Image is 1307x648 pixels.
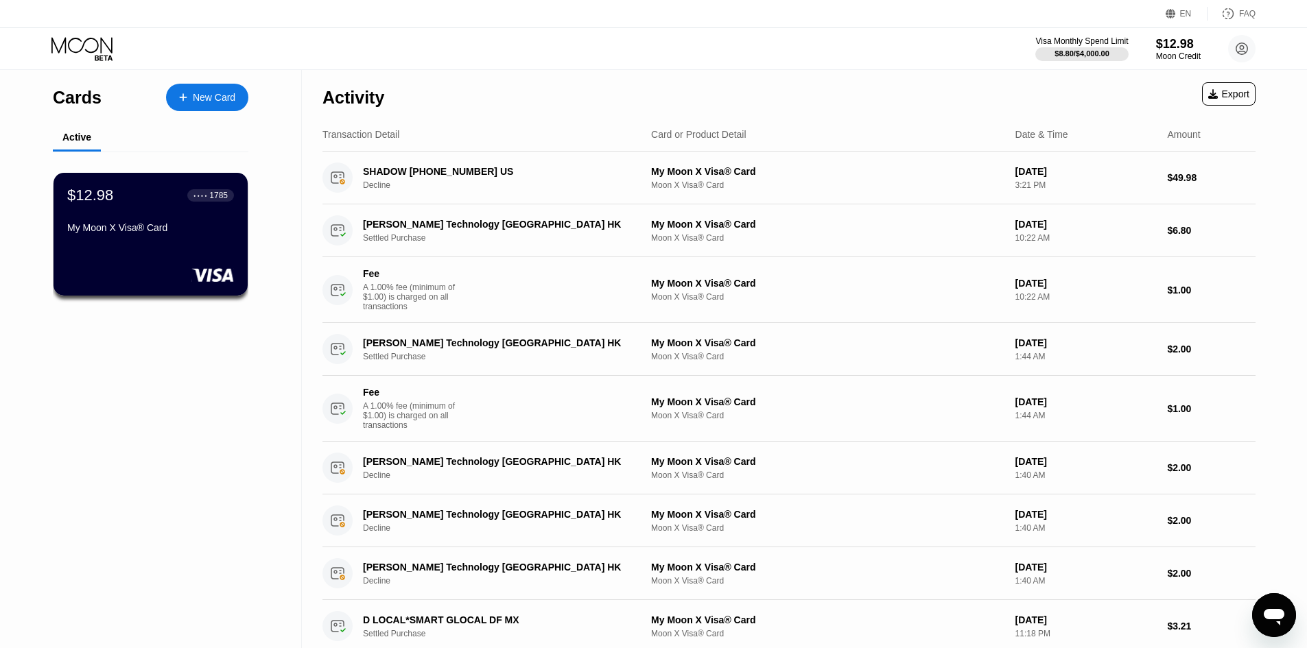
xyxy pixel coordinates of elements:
div: Moon X Visa® Card [651,576,1004,586]
div: [DATE] [1015,614,1157,625]
div: 10:22 AM [1015,292,1157,302]
div: [PERSON_NAME] Technology [GEOGRAPHIC_DATA] HKDeclineMy Moon X Visa® CardMoon X Visa® Card[DATE]1:... [322,547,1256,600]
div: $8.80 / $4,000.00 [1055,49,1109,58]
div: My Moon X Visa® Card [67,222,234,233]
div: $1.00 [1167,403,1256,414]
div: 1785 [209,191,228,200]
div: [PERSON_NAME] Technology [GEOGRAPHIC_DATA] HKDeclineMy Moon X Visa® CardMoon X Visa® Card[DATE]1:... [322,494,1256,547]
div: Amount [1167,129,1200,140]
div: $12.98 [1156,37,1201,51]
div: FeeA 1.00% fee (minimum of $1.00) is charged on all transactionsMy Moon X Visa® CardMoon X Visa® ... [322,376,1256,442]
div: Visa Monthly Spend Limit [1035,36,1128,46]
div: 1:40 AM [1015,470,1157,480]
div: Decline [363,470,649,480]
div: Settled Purchase [363,352,649,361]
div: [PERSON_NAME] Technology [GEOGRAPHIC_DATA] HKDeclineMy Moon X Visa® CardMoon X Visa® Card[DATE]1:... [322,442,1256,494]
div: Fee [363,387,459,398]
div: $2.00 [1167,515,1256,526]
div: Transaction Detail [322,129,399,140]
div: Card or Product Detail [651,129,746,140]
div: [PERSON_NAME] Technology [GEOGRAPHIC_DATA] HKSettled PurchaseMy Moon X Visa® CardMoon X Visa® Car... [322,323,1256,376]
div: [DATE] [1015,278,1157,289]
div: My Moon X Visa® Card [651,614,1004,625]
div: ● ● ● ● [193,193,207,197]
div: $12.98Moon Credit [1156,37,1201,61]
div: Moon X Visa® Card [651,411,1004,420]
div: $2.00 [1167,568,1256,579]
div: Settled Purchase [363,233,649,243]
div: 1:40 AM [1015,576,1157,586]
div: $2.00 [1167,462,1256,473]
div: [DATE] [1015,219,1157,230]
div: Moon X Visa® Card [651,470,1004,480]
div: Fee [363,268,459,279]
div: [DATE] [1015,562,1157,573]
div: $6.80 [1167,225,1256,236]
div: My Moon X Visa® Card [651,562,1004,573]
div: SHADOW [PHONE_NUMBER] USDeclineMy Moon X Visa® CardMoon X Visa® Card[DATE]3:21 PM$49.98 [322,152,1256,204]
div: [DATE] [1015,509,1157,520]
div: Decline [363,180,649,190]
div: [PERSON_NAME] Technology [GEOGRAPHIC_DATA] HK [363,509,629,520]
div: Decline [363,523,649,533]
div: $12.98 [67,187,113,204]
div: FeeA 1.00% fee (minimum of $1.00) is charged on all transactionsMy Moon X Visa® CardMoon X Visa® ... [322,257,1256,323]
div: Date & Time [1015,129,1068,140]
div: My Moon X Visa® Card [651,509,1004,520]
div: $49.98 [1167,172,1256,183]
div: [DATE] [1015,456,1157,467]
div: [DATE] [1015,166,1157,177]
div: $12.98● ● ● ●1785My Moon X Visa® Card [54,173,248,296]
div: 10:22 AM [1015,233,1157,243]
div: $1.00 [1167,285,1256,296]
div: Moon X Visa® Card [651,523,1004,533]
div: Active [62,132,91,143]
div: My Moon X Visa® Card [651,396,1004,407]
div: Visa Monthly Spend Limit$8.80/$4,000.00 [1035,36,1128,61]
div: My Moon X Visa® Card [651,278,1004,289]
div: Export [1208,88,1249,99]
div: My Moon X Visa® Card [651,456,1004,467]
div: 1:44 AM [1015,352,1157,361]
div: Moon X Visa® Card [651,292,1004,302]
div: 3:21 PM [1015,180,1157,190]
div: Settled Purchase [363,629,649,638]
div: [DATE] [1015,337,1157,348]
div: A 1.00% fee (minimum of $1.00) is charged on all transactions [363,283,466,311]
div: Decline [363,576,649,586]
div: [PERSON_NAME] Technology [GEOGRAPHIC_DATA] HK [363,337,629,348]
div: Cards [53,88,102,108]
div: New Card [166,84,248,111]
div: $3.21 [1167,621,1256,632]
div: 11:18 PM [1015,629,1157,638]
div: FAQ [1239,9,1256,19]
div: 1:44 AM [1015,411,1157,420]
div: New Card [193,92,235,104]
div: My Moon X Visa® Card [651,166,1004,177]
div: Moon X Visa® Card [651,233,1004,243]
div: 1:40 AM [1015,523,1157,533]
div: D LOCAL*SMART GLOCAL DF MX [363,614,629,625]
div: Export [1202,82,1256,106]
div: Activity [322,88,384,108]
div: My Moon X Visa® Card [651,219,1004,230]
iframe: Button to launch messaging window [1252,593,1296,637]
div: A 1.00% fee (minimum of $1.00) is charged on all transactions [363,401,466,430]
div: EN [1180,9,1192,19]
div: SHADOW [PHONE_NUMBER] US [363,166,629,177]
div: [DATE] [1015,396,1157,407]
div: Moon Credit [1156,51,1201,61]
div: Moon X Visa® Card [651,352,1004,361]
div: [PERSON_NAME] Technology [GEOGRAPHIC_DATA] HK [363,219,629,230]
div: My Moon X Visa® Card [651,337,1004,348]
div: [PERSON_NAME] Technology [GEOGRAPHIC_DATA] HK [363,456,629,467]
div: [PERSON_NAME] Technology [GEOGRAPHIC_DATA] HKSettled PurchaseMy Moon X Visa® CardMoon X Visa® Car... [322,204,1256,257]
div: Moon X Visa® Card [651,629,1004,638]
div: EN [1166,7,1208,21]
div: Moon X Visa® Card [651,180,1004,190]
div: $2.00 [1167,344,1256,355]
div: [PERSON_NAME] Technology [GEOGRAPHIC_DATA] HK [363,562,629,573]
div: FAQ [1208,7,1256,21]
